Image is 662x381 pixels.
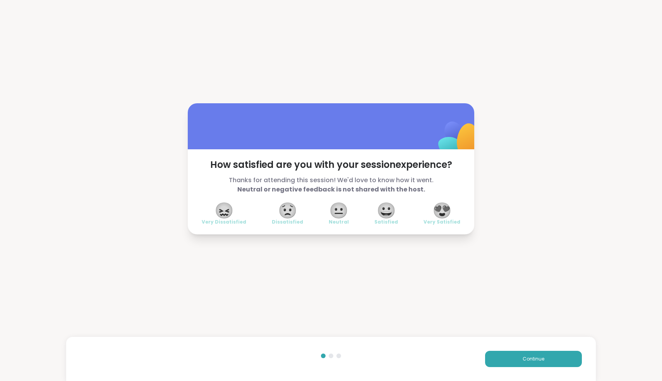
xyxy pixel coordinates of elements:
[424,219,460,225] span: Very Satisfied
[278,203,297,217] span: 😟
[432,203,452,217] span: 😍
[485,351,582,367] button: Continue
[329,219,349,225] span: Neutral
[202,159,460,171] span: How satisfied are you with your session experience?
[420,101,497,178] img: ShareWell Logomark
[377,203,396,217] span: 😀
[202,176,460,194] span: Thanks for attending this session! We'd love to know how it went.
[214,203,234,217] span: 😖
[202,219,246,225] span: Very Dissatisfied
[272,219,303,225] span: Dissatisfied
[374,219,398,225] span: Satisfied
[329,203,348,217] span: 😐
[237,185,425,194] b: Neutral or negative feedback is not shared with the host.
[523,355,544,362] span: Continue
